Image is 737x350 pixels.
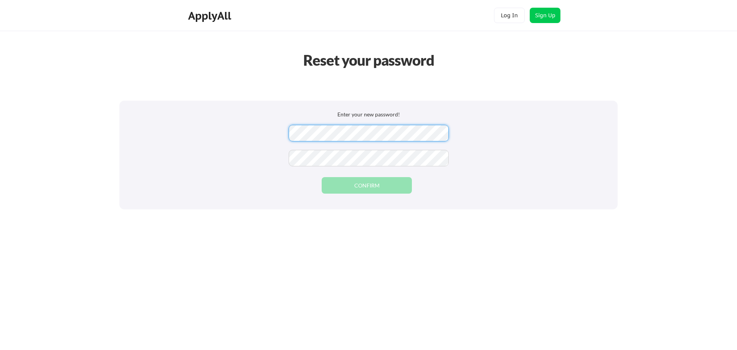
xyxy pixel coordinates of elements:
div: ApplyAll [188,9,233,22]
button: Sign Up [530,8,560,23]
div: Enter your new password! [135,111,602,118]
button: CONFIRM [322,177,412,194]
div: Reset your password [295,49,442,71]
button: Log In [494,8,525,23]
